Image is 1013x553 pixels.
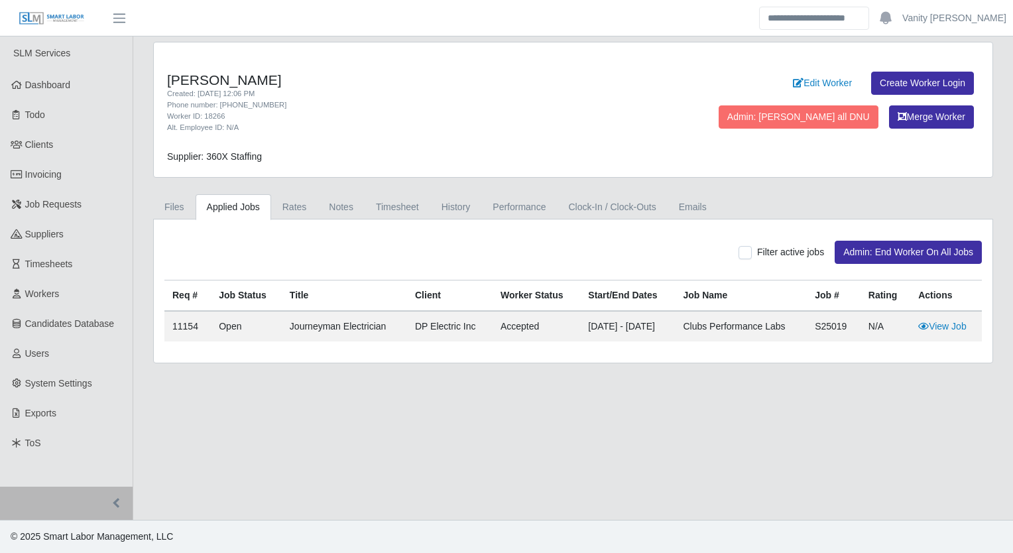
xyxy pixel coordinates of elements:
a: Edit Worker [784,72,861,95]
span: Dashboard [25,80,71,90]
h4: [PERSON_NAME] [167,72,632,88]
td: Open [211,311,282,341]
a: Rates [271,194,318,220]
a: View Job [918,321,967,332]
span: Job Requests [25,199,82,210]
a: Performance [481,194,557,220]
span: Users [25,348,50,359]
a: Clock-In / Clock-Outs [557,194,667,220]
div: Alt. Employee ID: N/A [167,122,632,133]
span: Suppliers [25,229,64,239]
th: Start/End Dates [580,280,675,312]
td: DP Electric Inc [407,311,493,341]
button: Admin: End Worker On All Jobs [835,241,982,264]
a: Applied Jobs [196,194,271,220]
td: N/A [861,311,910,341]
th: Job Status [211,280,282,312]
span: System Settings [25,378,92,389]
th: Req # [164,280,211,312]
a: History [430,194,482,220]
td: S25019 [807,311,861,341]
button: Admin: [PERSON_NAME] all DNU [719,105,878,129]
span: Exports [25,408,56,418]
div: Created: [DATE] 12:06 PM [167,88,632,99]
span: ToS [25,438,41,448]
a: Create Worker Login [871,72,974,95]
th: Job Name [675,280,807,312]
span: Filter active jobs [757,247,824,257]
th: Actions [910,280,982,312]
span: Supplier: 360X Staffing [167,151,262,162]
a: Emails [668,194,718,220]
th: Job # [807,280,861,312]
span: SLM Services [13,48,70,58]
th: Title [282,280,407,312]
th: Client [407,280,493,312]
button: Merge Worker [889,105,974,129]
td: [DATE] - [DATE] [580,311,675,341]
span: Workers [25,288,60,299]
th: Worker Status [493,280,580,312]
div: Worker ID: 18266 [167,111,632,122]
a: Vanity [PERSON_NAME] [902,11,1006,25]
img: SLM Logo [19,11,85,26]
a: Files [153,194,196,220]
td: 11154 [164,311,211,341]
span: Todo [25,109,45,120]
span: Candidates Database [25,318,115,329]
td: Clubs Performance Labs [675,311,807,341]
span: © 2025 Smart Labor Management, LLC [11,531,173,542]
td: accepted [493,311,580,341]
input: Search [759,7,869,30]
a: Notes [318,194,365,220]
div: Phone number: [PHONE_NUMBER] [167,99,632,111]
td: Journeyman Electrician [282,311,407,341]
span: Invoicing [25,169,62,180]
span: Clients [25,139,54,150]
th: Rating [861,280,910,312]
a: Timesheet [365,194,430,220]
span: Timesheets [25,259,73,269]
